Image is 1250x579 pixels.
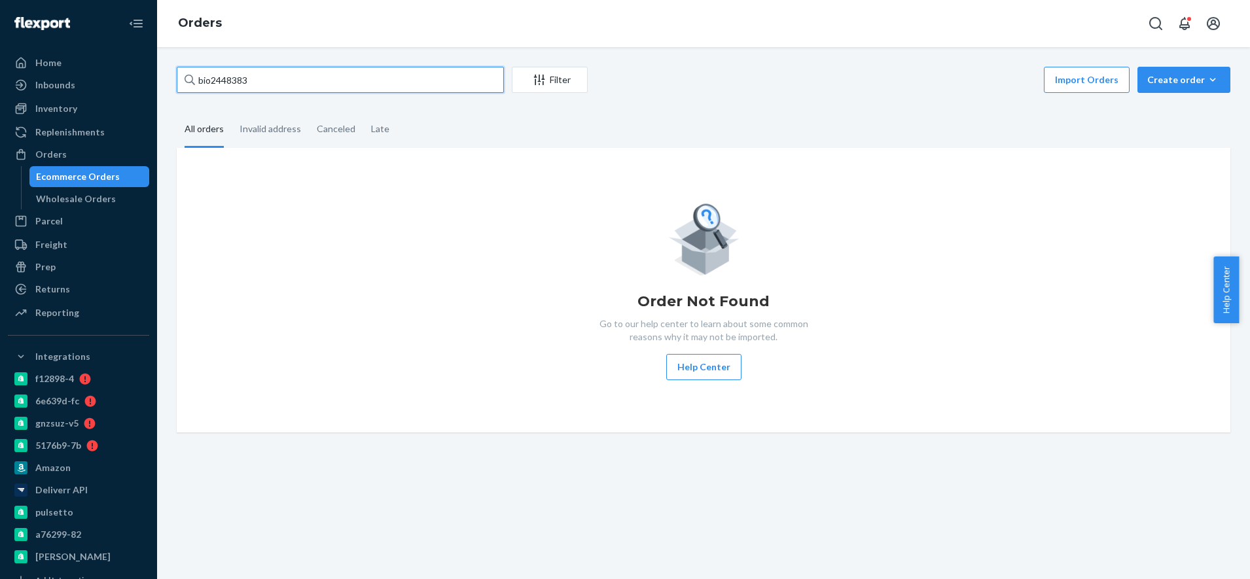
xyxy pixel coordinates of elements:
[8,52,149,73] a: Home
[8,302,149,323] a: Reporting
[8,279,149,300] a: Returns
[177,67,504,93] input: Search orders
[35,102,77,115] div: Inventory
[8,480,149,500] a: Deliverr API
[35,528,81,541] div: a76299-82
[185,112,224,148] div: All orders
[35,238,67,251] div: Freight
[36,170,120,183] div: Ecommerce Orders
[8,256,149,277] a: Prep
[35,483,88,497] div: Deliverr API
[35,550,111,563] div: [PERSON_NAME]
[8,502,149,523] a: pulsetto
[8,524,149,545] a: a76299-82
[1044,67,1130,93] button: Import Orders
[512,73,587,86] div: Filter
[35,439,81,452] div: 5176b9-7b
[35,215,63,228] div: Parcel
[8,413,149,434] a: gnzsuz-v5
[35,417,79,430] div: gnzsuz-v5
[1143,10,1169,37] button: Open Search Box
[666,354,741,380] button: Help Center
[8,234,149,255] a: Freight
[240,112,301,146] div: Invalid address
[35,461,71,474] div: Amazon
[35,506,73,519] div: pulsetto
[35,283,70,296] div: Returns
[1137,67,1230,93] button: Create order
[1171,10,1198,37] button: Open notifications
[8,546,149,567] a: [PERSON_NAME]
[8,346,149,367] button: Integrations
[317,112,355,146] div: Canceled
[1200,10,1226,37] button: Open account menu
[35,56,62,69] div: Home
[29,188,150,209] a: Wholesale Orders
[1213,256,1239,323] button: Help Center
[35,350,90,363] div: Integrations
[8,368,149,389] a: f12898-4
[35,306,79,319] div: Reporting
[14,17,70,30] img: Flexport logo
[35,126,105,139] div: Replenishments
[1147,73,1221,86] div: Create order
[35,372,74,385] div: f12898-4
[8,391,149,412] a: 6e639d-fc
[512,67,588,93] button: Filter
[8,211,149,232] a: Parcel
[35,148,67,161] div: Orders
[589,317,818,343] p: Go to our help center to learn about some common reasons why it may not be imported.
[8,144,149,165] a: Orders
[8,457,149,478] a: Amazon
[123,10,149,37] button: Close Navigation
[8,122,149,143] a: Replenishments
[8,75,149,96] a: Inbounds
[637,291,770,312] h1: Order Not Found
[168,5,232,43] ol: breadcrumbs
[36,192,116,205] div: Wholesale Orders
[35,260,56,273] div: Prep
[668,200,740,275] img: Empty list
[35,395,79,408] div: 6e639d-fc
[8,435,149,456] a: 5176b9-7b
[8,98,149,119] a: Inventory
[371,112,389,146] div: Late
[35,79,75,92] div: Inbounds
[178,16,222,30] a: Orders
[29,166,150,187] a: Ecommerce Orders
